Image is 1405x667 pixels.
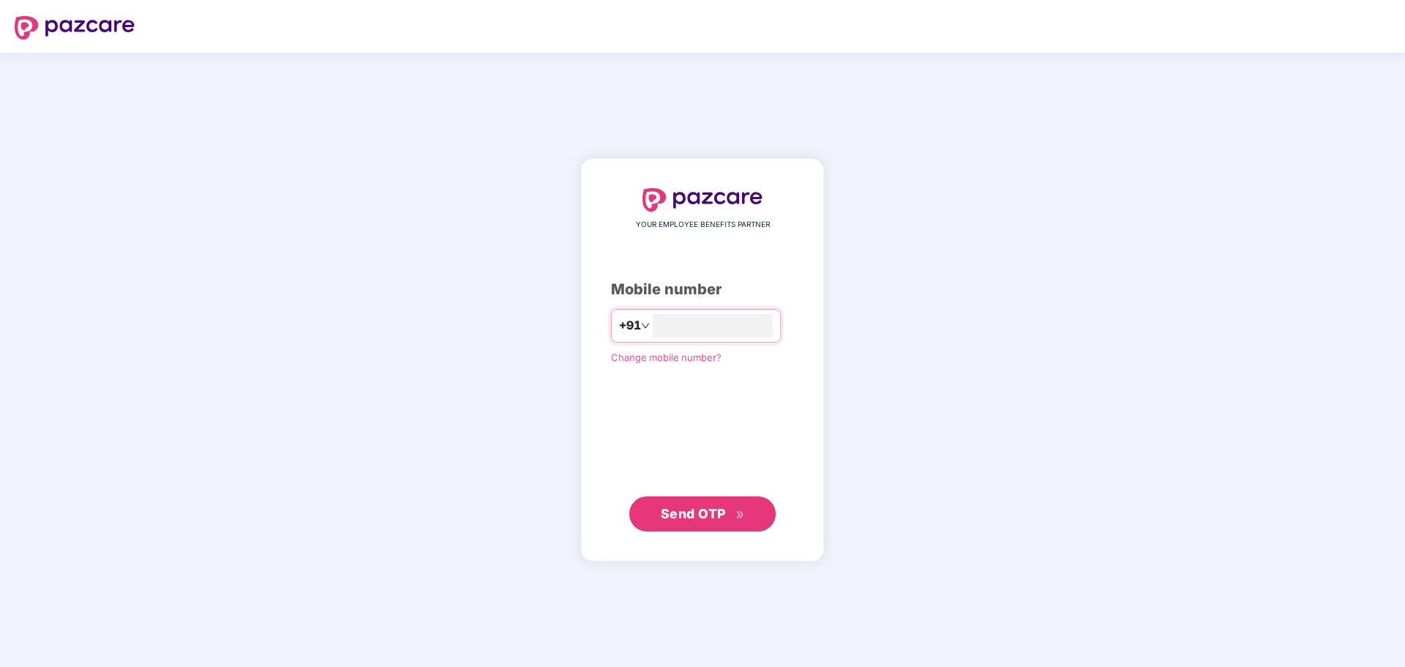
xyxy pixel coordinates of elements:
[619,316,641,335] span: +91
[15,16,135,40] img: logo
[611,351,722,363] a: Change mobile number?
[642,188,763,212] img: logo
[661,506,726,521] span: Send OTP
[629,496,776,532] button: Send OTPdouble-right
[611,278,794,301] div: Mobile number
[641,321,650,330] span: down
[636,219,770,231] span: YOUR EMPLOYEE BENEFITS PARTNER
[735,510,745,520] span: double-right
